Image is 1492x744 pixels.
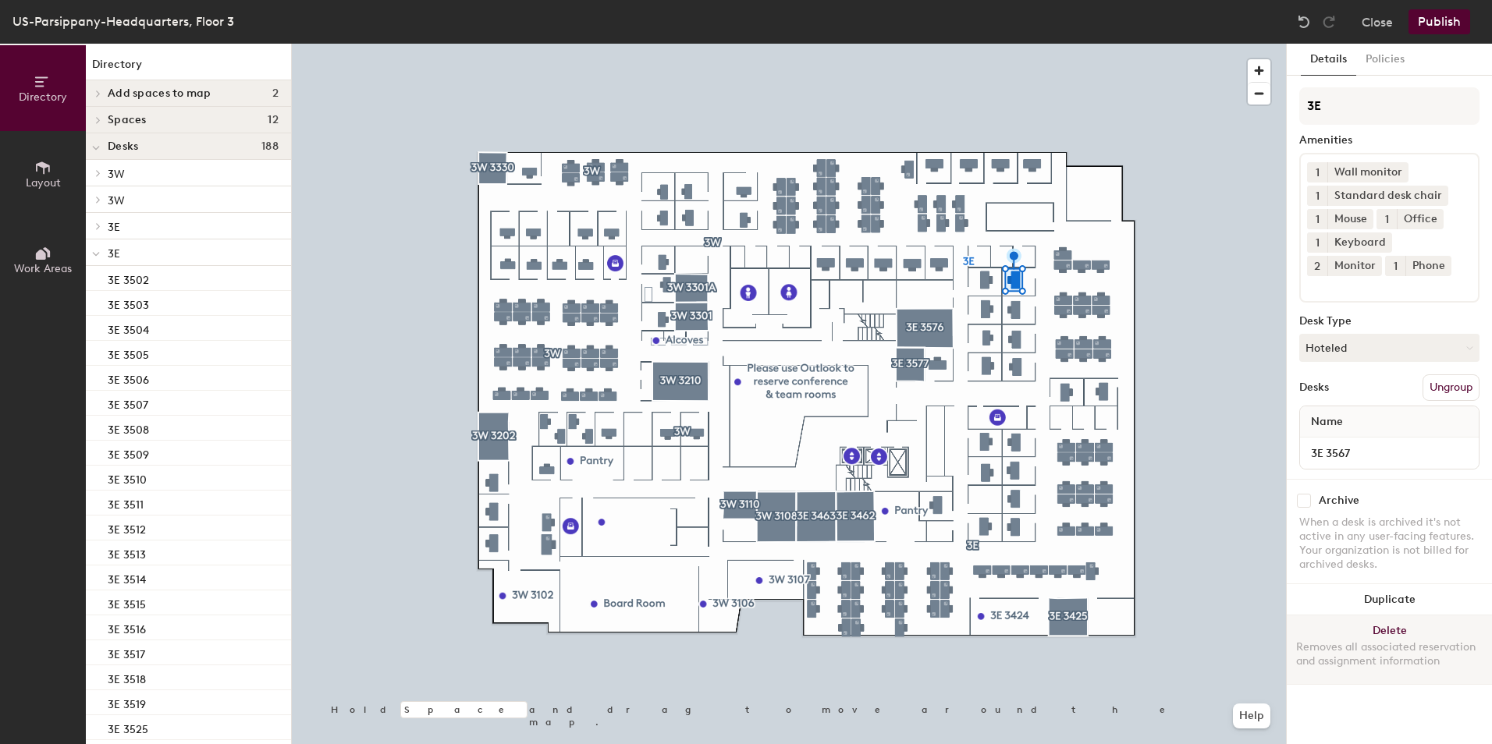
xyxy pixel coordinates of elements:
button: Help [1233,703,1270,728]
div: Desks [1299,381,1329,394]
div: Amenities [1299,134,1480,147]
span: 1 [1316,188,1320,204]
span: 12 [268,114,279,126]
span: 3E [108,221,120,234]
h1: Directory [86,56,291,80]
button: Policies [1356,44,1414,76]
button: Details [1301,44,1356,76]
p: 3E 3511 [108,494,144,512]
span: Spaces [108,114,147,126]
img: Undo [1296,14,1312,30]
p: 3E 3509 [108,444,149,462]
button: Duplicate [1287,584,1492,615]
span: 188 [261,140,279,153]
span: Work Areas [14,262,72,275]
span: 1 [1316,211,1320,228]
p: 3E 3512 [108,519,146,537]
button: 1 [1307,186,1327,206]
div: Phone [1405,256,1451,276]
span: 3E [108,247,120,260]
p: 3E 3515 [108,593,146,611]
span: 1 [1316,235,1320,251]
div: Office [1397,209,1444,229]
button: Ungroup [1423,374,1480,401]
button: Close [1362,9,1393,34]
p: 3E 3514 [108,569,146,586]
p: 3E 3513 [108,544,146,562]
p: 3E 3502 [108,269,149,287]
span: Desks [108,140,138,153]
input: Unnamed desk [1303,442,1476,464]
button: DeleteRemoves all associated reservation and assignment information [1287,615,1492,684]
span: 1 [1316,165,1320,181]
span: 2 [1314,258,1320,275]
p: 3E 3519 [108,693,146,711]
span: Name [1303,408,1351,436]
p: 3E 3508 [108,419,149,437]
div: Monitor [1327,256,1382,276]
button: Hoteled [1299,334,1480,362]
p: 3E 3505 [108,344,149,362]
button: 1 [1385,256,1405,276]
div: Desk Type [1299,315,1480,328]
span: 3W [108,194,125,207]
div: Removes all associated reservation and assignment information [1296,640,1483,668]
div: Keyboard [1327,232,1392,253]
div: Wall monitor [1327,162,1409,182]
span: 3W [108,168,125,181]
p: 3E 3503 [108,294,149,312]
button: 1 [1307,209,1327,229]
button: 1 [1307,232,1327,253]
p: 3E 3516 [108,618,146,636]
span: 1 [1385,211,1389,228]
img: Redo [1321,14,1337,30]
button: 1 [1307,162,1327,182]
button: Publish [1409,9,1470,34]
div: When a desk is archived it's not active in any user-facing features. Your organization is not bil... [1299,515,1480,572]
div: Mouse [1327,209,1373,229]
button: 1 [1377,209,1397,229]
div: Standard desk chair [1327,186,1448,206]
button: 2 [1307,256,1327,276]
p: 3E 3504 [108,319,149,337]
span: Directory [19,90,67,104]
p: 3E 3507 [108,394,148,412]
p: 3E 3510 [108,469,147,487]
p: 3E 3506 [108,369,149,387]
div: Archive [1319,494,1359,507]
span: Layout [26,176,61,190]
div: US-Parsippany-Headquarters, Floor 3 [12,12,234,31]
p: 3E 3525 [108,718,148,736]
p: 3E 3518 [108,668,146,686]
span: 1 [1394,258,1398,275]
span: Add spaces to map [108,87,211,100]
p: 3E 3517 [108,643,145,661]
span: 2 [272,87,279,100]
